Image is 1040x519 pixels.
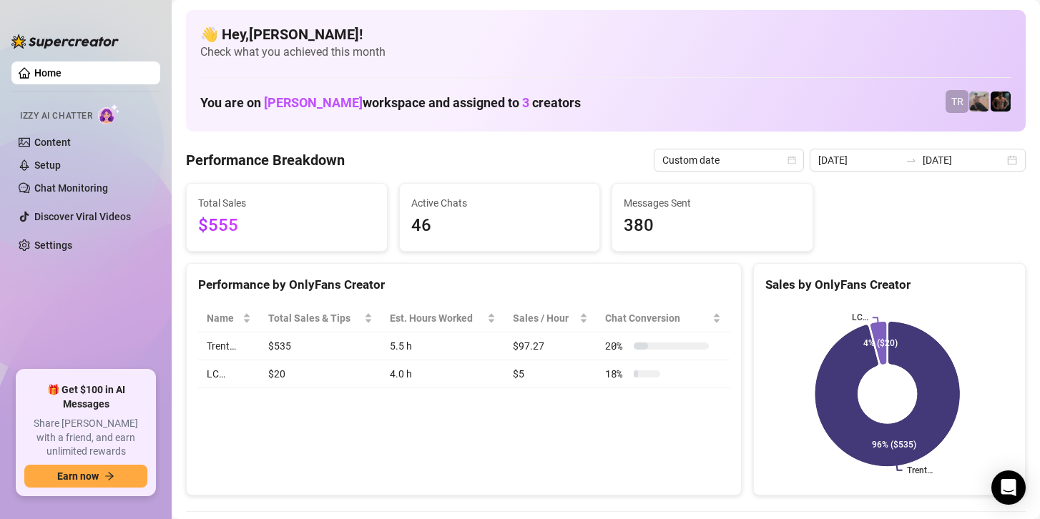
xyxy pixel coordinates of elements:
[198,305,260,332] th: Name
[104,471,114,481] span: arrow-right
[24,417,147,459] span: Share [PERSON_NAME] with a friend, and earn unlimited rewards
[200,24,1011,44] h4: 👋 Hey, [PERSON_NAME] !
[34,137,71,148] a: Content
[662,149,795,171] span: Custom date
[923,152,1004,168] input: End date
[381,360,504,388] td: 4.0 h
[513,310,577,326] span: Sales / Hour
[522,95,529,110] span: 3
[34,239,72,251] a: Settings
[765,275,1014,295] div: Sales by OnlyFans Creator
[260,305,381,332] th: Total Sales & Tips
[381,332,504,360] td: 5.5 h
[260,360,381,388] td: $20
[207,310,240,326] span: Name
[186,150,345,170] h4: Performance Breakdown
[597,305,730,332] th: Chat Conversion
[200,44,1011,60] span: Check what you achieved this month
[24,465,147,488] button: Earn nowarrow-right
[198,212,376,239] span: $555
[198,195,376,211] span: Total Sales
[991,470,1026,505] div: Open Intercom Messenger
[624,195,801,211] span: Messages Sent
[11,34,119,49] img: logo-BBDzfeDw.svg
[34,182,108,194] a: Chat Monitoring
[969,92,989,112] img: LC
[24,383,147,411] span: 🎁 Get $100 in AI Messages
[906,154,917,166] span: to
[951,94,963,109] span: TR
[260,332,381,360] td: $535
[20,109,92,123] span: Izzy AI Chatter
[198,332,260,360] td: Trent…
[411,195,589,211] span: Active Chats
[605,310,710,326] span: Chat Conversion
[504,360,597,388] td: $5
[390,310,484,326] div: Est. Hours Worked
[268,310,361,326] span: Total Sales & Tips
[34,67,62,79] a: Home
[504,305,597,332] th: Sales / Hour
[907,465,933,475] text: Trent…
[198,360,260,388] td: LC…
[818,152,900,168] input: Start date
[34,159,61,171] a: Setup
[264,95,363,110] span: [PERSON_NAME]
[605,338,628,354] span: 20 %
[34,211,131,222] a: Discover Viral Videos
[200,95,581,111] h1: You are on workspace and assigned to creators
[504,332,597,360] td: $97.27
[852,312,868,322] text: LC…
[788,156,796,164] span: calendar
[198,275,730,295] div: Performance by OnlyFans Creator
[991,92,1011,112] img: Trent
[605,366,628,382] span: 18 %
[57,470,99,482] span: Earn now
[411,212,589,239] span: 46
[906,154,917,166] span: swap-right
[624,212,801,239] span: 380
[98,104,120,124] img: AI Chatter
